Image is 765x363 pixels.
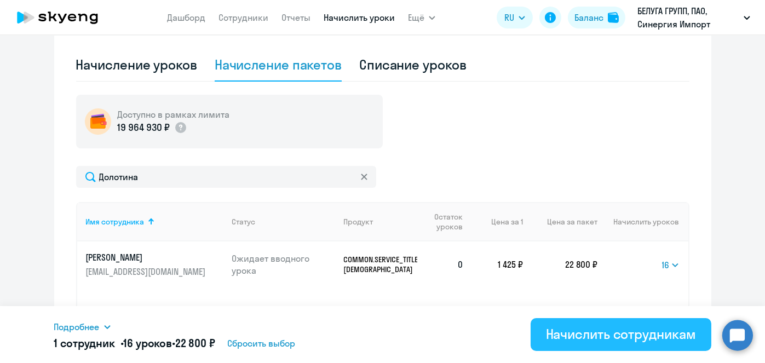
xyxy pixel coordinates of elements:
th: Цена за 1 [473,202,523,241]
p: БЕЛУГА ГРУПП, ПАО, Синергия Импорт [637,4,739,31]
div: Имя сотрудника [86,217,223,227]
div: Продукт [343,217,373,227]
div: Списание уроков [359,56,467,73]
a: Начислить уроки [324,12,395,23]
a: [PERSON_NAME][EMAIL_ADDRESS][DOMAIN_NAME] [86,251,223,278]
th: Начислить уроков [597,202,688,241]
a: Дашборд [167,12,205,23]
p: COMMON.SERVICE_TITLE.LONG.[DEMOGRAPHIC_DATA] [343,255,417,274]
h5: 1 сотрудник • • [54,336,215,351]
div: Продукт [343,217,417,227]
a: Сотрудники [218,12,268,23]
img: balance [608,12,619,23]
span: Сбросить выбор [227,337,295,350]
button: БЕЛУГА ГРУПП, ПАО, Синергия Импорт [632,4,756,31]
div: Начисление пакетов [215,56,342,73]
p: 19 964 930 ₽ [118,120,170,135]
span: RU [504,11,514,24]
button: Начислить сотрудникам [531,318,711,351]
input: Поиск по имени, email, продукту или статусу [76,166,376,188]
td: 22 800 ₽ [523,241,597,287]
span: Ещё [408,11,424,24]
span: Остаток уроков [426,212,463,232]
span: 22 800 ₽ [175,336,215,350]
div: Баланс [574,11,603,24]
div: Начислить сотрудникам [546,325,696,343]
span: Подробнее [54,320,100,333]
button: Ещё [408,7,435,28]
button: Балансbalance [568,7,625,28]
td: 0 [417,241,473,287]
span: 16 уроков [123,336,172,350]
td: 1 425 ₽ [473,241,523,287]
th: Цена за пакет [523,202,597,241]
a: Отчеты [281,12,310,23]
div: Статус [232,217,255,227]
div: Статус [232,217,335,227]
div: Имя сотрудника [86,217,145,227]
div: Остаток уроков [426,212,473,232]
h5: Доступно в рамках лимита [118,108,230,120]
p: [EMAIL_ADDRESS][DOMAIN_NAME] [86,266,209,278]
p: [PERSON_NAME] [86,251,209,263]
div: Начисление уроков [76,56,197,73]
img: wallet-circle.png [85,108,111,135]
p: Ожидает вводного урока [232,252,335,276]
button: RU [497,7,533,28]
